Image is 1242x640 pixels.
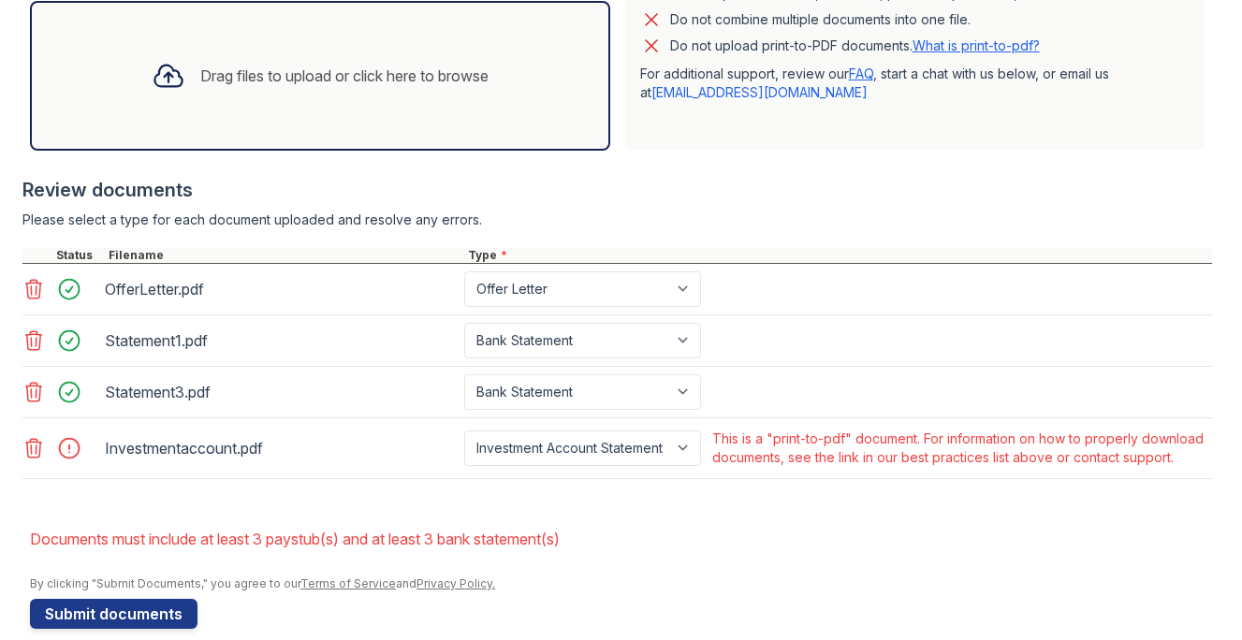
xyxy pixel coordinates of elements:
[30,599,197,629] button: Submit documents
[200,65,489,87] div: Drag files to upload or click here to browse
[105,377,457,407] div: Statement3.pdf
[300,576,396,590] a: Terms of Service
[651,84,868,100] a: [EMAIL_ADDRESS][DOMAIN_NAME]
[30,520,1212,558] li: Documents must include at least 3 paystub(s) and at least 3 bank statement(s)
[105,248,464,263] div: Filename
[464,248,1212,263] div: Type
[913,37,1040,53] a: What is print-to-pdf?
[52,248,105,263] div: Status
[105,274,457,304] div: OfferLetter.pdf
[670,8,971,31] div: Do not combine multiple documents into one file.
[670,36,1040,55] p: Do not upload print-to-PDF documents.
[712,429,1208,467] div: This is a "print-to-pdf" document. For information on how to properly download documents, see the...
[22,211,1212,229] div: Please select a type for each document uploaded and resolve any errors.
[640,65,1191,102] p: For additional support, review our , start a chat with us below, or email us at
[849,65,873,81] a: FAQ
[416,576,495,590] a: Privacy Policy.
[22,177,1212,203] div: Review documents
[105,326,457,356] div: Statement1.pdf
[30,576,1212,591] div: By clicking "Submit Documents," you agree to our and
[105,433,457,463] div: Investmentaccount.pdf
